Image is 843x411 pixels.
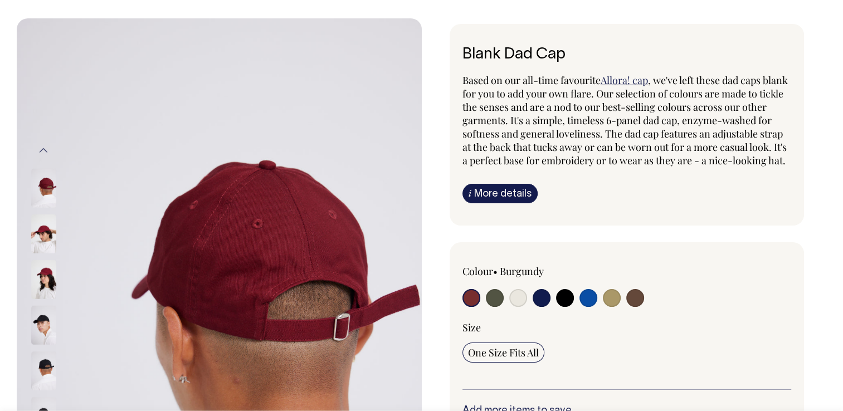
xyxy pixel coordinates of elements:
[462,184,538,203] a: iMore details
[500,265,544,278] label: Burgundy
[31,260,56,299] img: burgundy
[469,187,471,199] span: i
[35,138,52,163] button: Previous
[462,74,601,87] span: Based on our all-time favourite
[31,214,56,253] img: burgundy
[493,265,498,278] span: •
[462,46,792,63] h1: Blank Dad Cap
[31,306,56,345] img: black
[462,265,594,278] div: Colour
[462,342,544,363] input: One Size Fits All
[462,321,792,334] div: Size
[31,169,56,208] img: burgundy
[601,74,648,87] a: Allora! cap
[468,346,539,359] span: One Size Fits All
[462,74,788,167] span: , we've left these dad caps blank for you to add your own flare. Our selection of colours are mad...
[31,351,56,390] img: black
